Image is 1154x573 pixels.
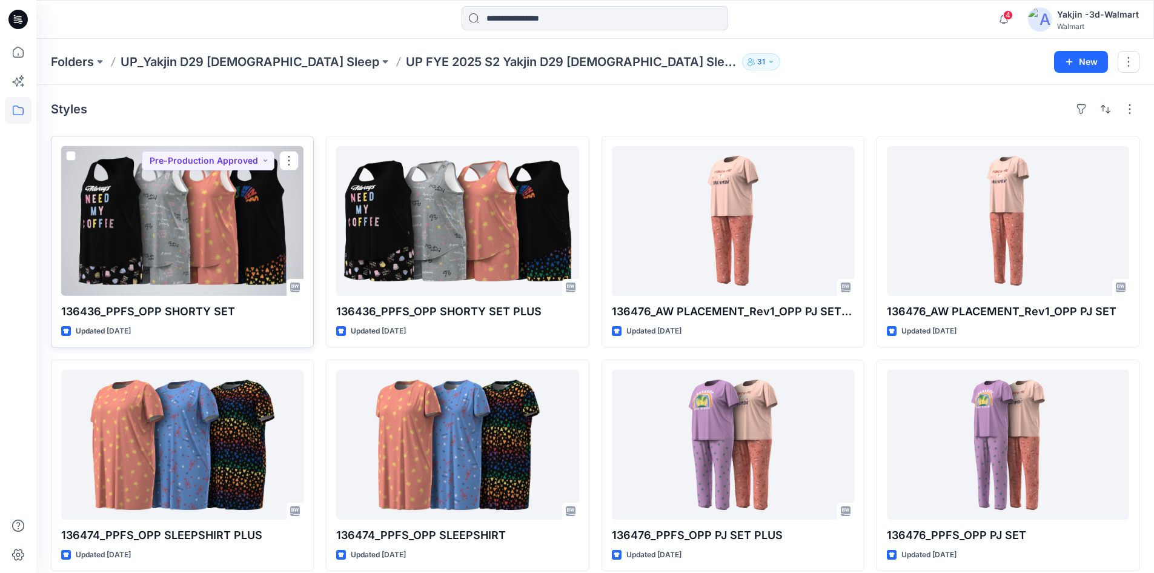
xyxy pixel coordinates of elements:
button: New [1054,51,1108,73]
a: 136474_PPFS_OPP SLEEPSHIRT PLUS [61,370,303,520]
a: 136436_PPFS_OPP SHORTY SET PLUS [336,146,579,296]
p: 136476_AW PLACEMENT_Rev1_OPP PJ SET PLUS [612,303,854,320]
p: Updated [DATE] [76,549,131,561]
a: 136476_AW PLACEMENT_Rev1_OPP PJ SET [887,146,1129,296]
p: Updated [DATE] [351,325,406,338]
span: 4 [1003,10,1013,20]
p: 136476_PPFS_OPP PJ SET PLUS [612,527,854,544]
p: 136474_PPFS_OPP SLEEPSHIRT [336,527,579,544]
p: Updated [DATE] [76,325,131,338]
p: UP FYE 2025 S2 Yakjin D29 [DEMOGRAPHIC_DATA] Sleepwear [406,53,737,70]
p: 136476_PPFS_OPP PJ SET [887,527,1129,544]
div: Walmart [1057,22,1139,31]
p: Updated [DATE] [351,549,406,561]
a: 136436_PPFS_OPP SHORTY SET [61,146,303,296]
p: 136436_PPFS_OPP SHORTY SET PLUS [336,303,579,320]
p: Updated [DATE] [901,549,957,561]
p: Updated [DATE] [901,325,957,338]
p: 136474_PPFS_OPP SLEEPSHIRT PLUS [61,527,303,544]
a: UP_Yakjin D29 [DEMOGRAPHIC_DATA] Sleep [121,53,379,70]
p: 31 [757,55,765,69]
a: 136476_PPFS_OPP PJ SET [887,370,1129,520]
a: 136476_AW PLACEMENT_Rev1_OPP PJ SET PLUS [612,146,854,296]
a: 136476_PPFS_OPP PJ SET PLUS [612,370,854,520]
div: Yakjin -3d-Walmart [1057,7,1139,22]
p: 136436_PPFS_OPP SHORTY SET [61,303,303,320]
img: avatar [1028,7,1052,32]
a: Folders [51,53,94,70]
button: 31 [742,53,780,70]
a: 136474_PPFS_OPP SLEEPSHIRT [336,370,579,520]
p: Updated [DATE] [626,549,681,561]
p: 136476_AW PLACEMENT_Rev1_OPP PJ SET [887,303,1129,320]
p: Updated [DATE] [626,325,681,338]
h4: Styles [51,102,87,116]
